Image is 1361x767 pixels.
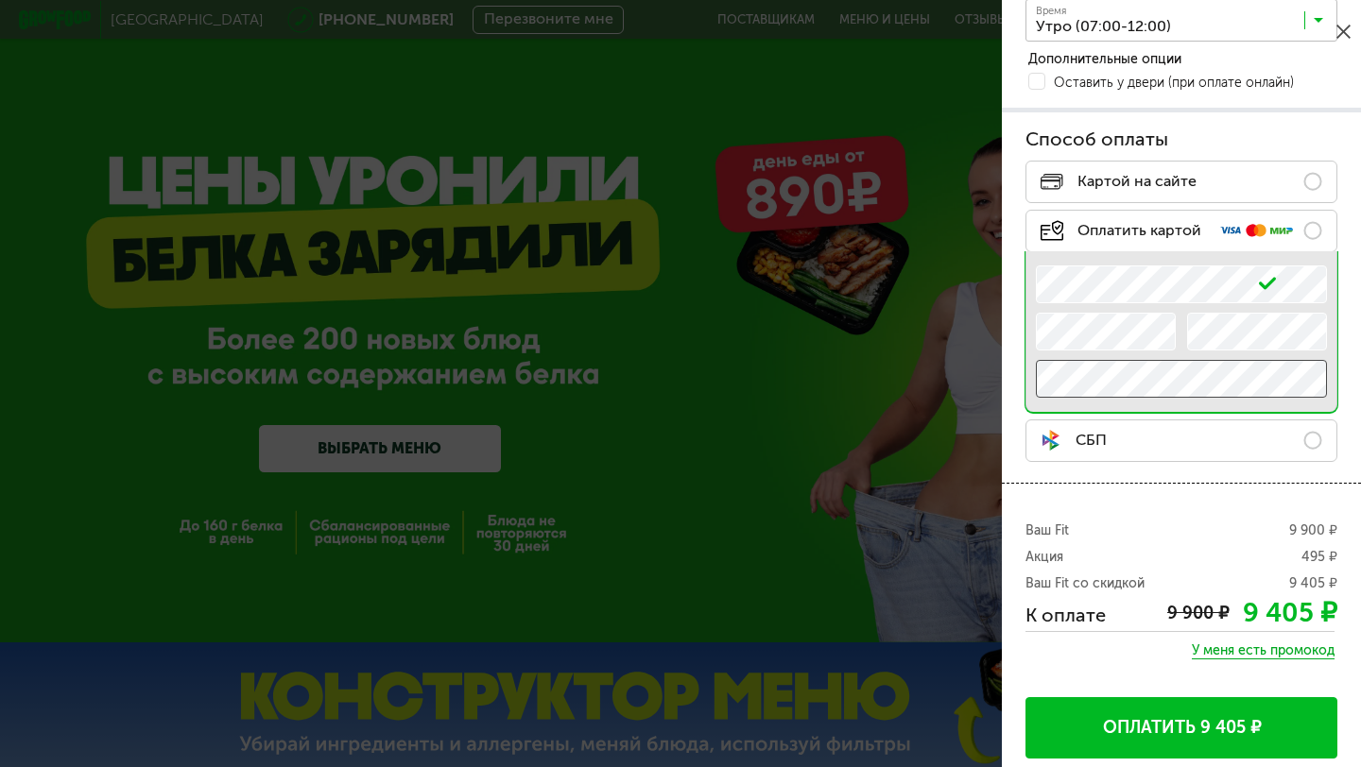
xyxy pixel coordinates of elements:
[1025,574,1145,593] span: Ваш Fit со скидкой
[1028,51,1337,67] div: Дополнительные опции
[1243,601,1337,624] div: 9 405 ₽
[1025,127,1337,153] h3: Способ оплаты
[1025,548,1063,567] span: Акция
[1289,574,1337,593] span: 9 405 ₽
[1036,6,1066,16] span: Время
[1301,548,1337,567] span: 495 ₽
[1041,430,1061,451] img: sbp-pay.a0b1cb1.svg
[1025,697,1337,758] button: Оплатить 9 405 ₽
[1025,605,1106,624] h3: К оплате
[1041,219,1201,242] span: Оплатить картой
[1041,430,1107,451] span: СБП
[1167,604,1229,624] div: 9 900 ₽
[1041,173,1197,190] span: Картой на сайте
[1192,642,1335,659] span: У меня есть промокод
[1289,521,1337,540] span: 9 900 ₽
[1054,77,1294,90] span: Оставить у двери (при оплате онлайн)
[1025,521,1069,540] span: Ваш Fit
